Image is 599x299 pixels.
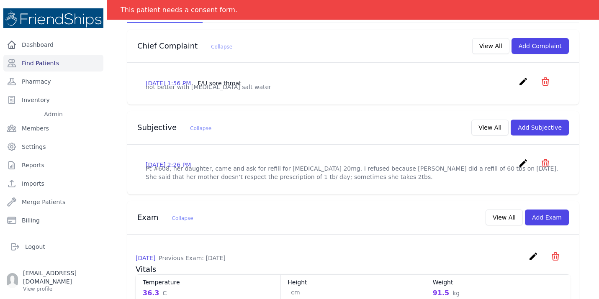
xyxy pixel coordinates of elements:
span: cm [291,288,300,296]
p: [DATE] [136,254,226,262]
a: Imports [3,175,103,192]
a: [EMAIL_ADDRESS][DOMAIN_NAME] View profile [7,269,100,292]
span: Collapse [190,125,211,131]
a: Settings [3,138,103,155]
a: Billing [3,212,103,229]
a: create [518,80,530,88]
span: kg [452,289,460,297]
button: View All [471,120,509,135]
a: Reports [3,157,103,174]
i: create [518,77,528,87]
dt: Weight [433,278,564,286]
span: C [162,289,167,297]
a: Organizations [3,230,103,247]
span: Admin [41,110,66,118]
span: Collapse [172,215,193,221]
h3: Exam [137,212,193,222]
p: Pt #608, her daughter, came and ask for refill for [MEDICAL_DATA] 20mg. I refused because [PERSON... [146,164,560,181]
div: 91.5 [433,288,460,298]
span: F/U sore throat [198,80,241,87]
div: 36.3 [143,288,167,298]
i: create [518,158,528,168]
span: Previous Exam: [DATE] [159,255,225,261]
button: View All [472,38,509,54]
img: Medical Missions EMR [3,8,103,28]
button: Add Exam [525,210,569,225]
p: View profile [23,286,100,292]
p: not better with [MEDICAL_DATA] salt water [146,83,560,91]
button: Add Complaint [512,38,569,54]
span: Vitals [136,265,156,273]
a: create [518,162,530,170]
span: Collapse [211,44,232,50]
a: Logout [7,238,100,255]
a: Find Patients [3,55,103,72]
p: [DATE] 2:26 PM [146,161,191,169]
button: Add Subjective [511,120,569,135]
a: Dashboard [3,36,103,53]
a: Members [3,120,103,137]
a: create [528,255,540,263]
button: View All [486,210,523,225]
h3: Chief Complaint [137,41,232,51]
a: Pharmacy [3,73,103,90]
p: [EMAIL_ADDRESS][DOMAIN_NAME] [23,269,100,286]
a: Merge Patients [3,194,103,210]
a: Inventory [3,92,103,108]
h3: Subjective [137,123,211,133]
i: create [528,251,538,261]
dt: Temperature [143,278,274,286]
dt: Height [288,278,419,286]
p: [DATE] 1:56 PM [146,79,242,87]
